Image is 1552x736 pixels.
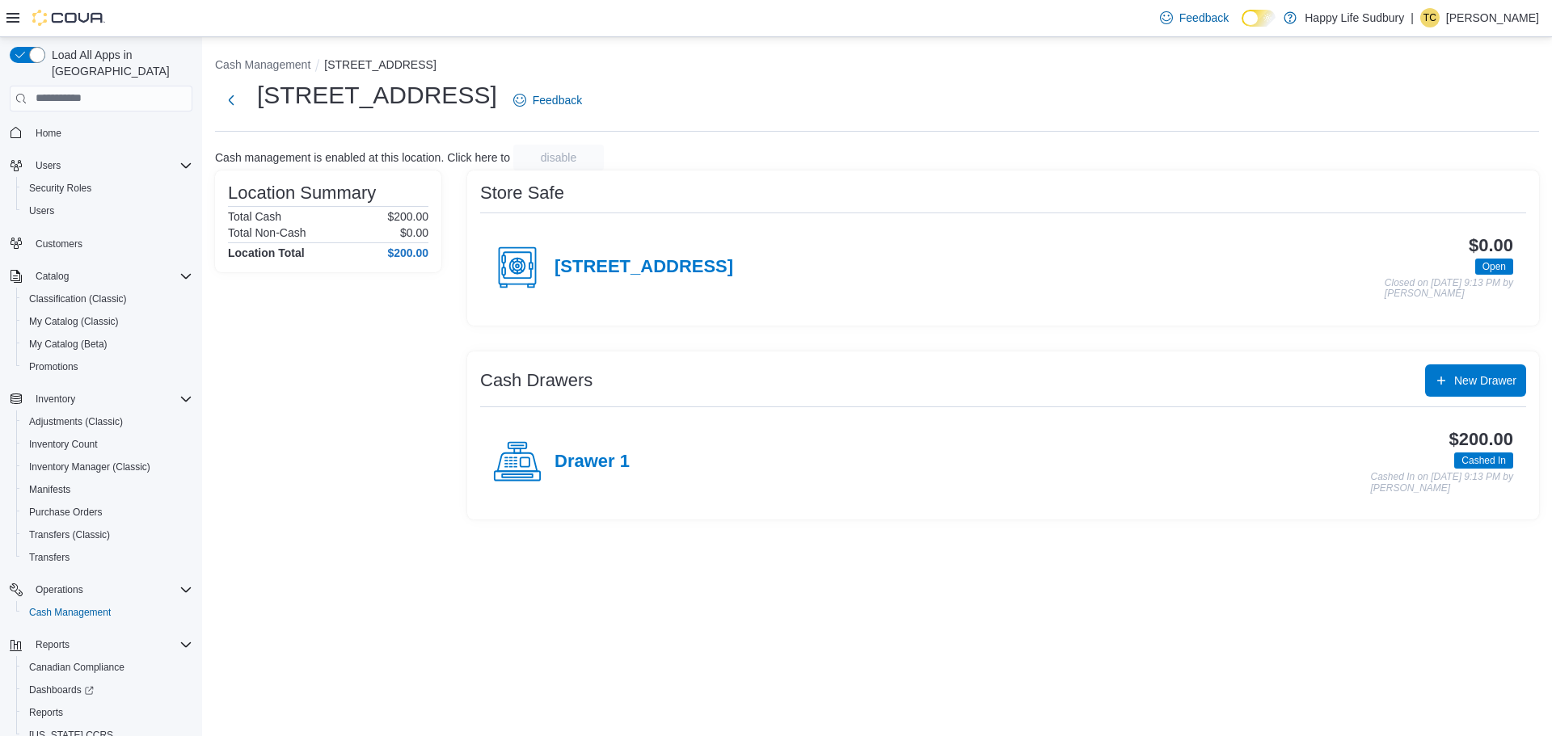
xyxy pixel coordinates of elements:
span: Transfers [23,548,192,567]
h3: $0.00 [1469,236,1513,255]
span: Catalog [29,267,192,286]
span: Transfers (Classic) [23,525,192,545]
button: Operations [3,578,199,601]
span: disable [541,149,576,166]
button: My Catalog (Beta) [16,333,199,355]
span: Reports [23,703,192,722]
span: Classification (Classic) [23,289,192,309]
button: Transfers [16,546,199,569]
h4: Drawer 1 [555,452,630,473]
span: Promotions [29,360,78,373]
a: Inventory Manager (Classic) [23,457,157,477]
p: [PERSON_NAME] [1446,8,1539,27]
span: Manifests [23,480,192,499]
span: Promotions [23,357,192,376]
h3: Location Summary [228,183,376,203]
a: Transfers (Classic) [23,525,116,545]
button: Inventory Count [16,433,199,456]
a: Reports [23,703,70,722]
span: Cashed In [1461,453,1506,468]
button: New Drawer [1425,364,1526,397]
span: Inventory Count [23,435,192,454]
input: Dark Mode [1242,10,1276,27]
a: Dashboards [16,679,199,701]
span: Reports [29,635,192,654]
button: disable [513,145,604,170]
a: Home [29,124,68,143]
span: Cashed In [1454,452,1513,469]
button: Customers [3,232,199,255]
span: Open [1475,259,1513,275]
span: TC [1423,8,1436,27]
span: Transfers (Classic) [29,528,110,541]
span: Cash Management [23,603,192,622]
span: Operations [29,580,192,599]
span: Inventory [29,389,192,409]
p: Cashed In on [DATE] 9:13 PM by [PERSON_NAME] [1370,472,1513,494]
button: Transfers (Classic) [16,524,199,546]
button: [STREET_ADDRESS] [324,58,436,71]
button: Inventory [3,388,199,410]
h4: [STREET_ADDRESS] [555,257,733,278]
button: Reports [3,633,199,656]
span: Inventory Count [29,438,98,451]
button: Purchase Orders [16,501,199,524]
span: Home [36,127,61,140]
span: Customers [36,238,82,250]
span: My Catalog (Beta) [29,338,108,351]
span: Transfers [29,551,70,564]
span: Manifests [29,483,70,496]
div: Tanner Chretien [1420,8,1440,27]
button: Catalog [29,267,75,286]
h6: Total Cash [228,210,281,223]
a: My Catalog (Classic) [23,312,125,331]
a: Users [23,201,61,221]
a: Cash Management [23,603,117,622]
span: Dashboards [23,680,192,700]
p: Cash management is enabled at this location. Click here to [215,151,510,164]
button: Operations [29,580,90,599]
span: Inventory Manager (Classic) [29,461,150,473]
a: Security Roles [23,179,98,198]
button: Canadian Compliance [16,656,199,679]
p: Closed on [DATE] 9:13 PM by [PERSON_NAME] [1385,278,1513,300]
span: Purchase Orders [23,503,192,522]
span: Users [36,159,61,172]
a: My Catalog (Beta) [23,334,114,354]
span: Catalog [36,270,69,283]
h4: Location Total [228,246,305,259]
img: Cova [32,10,105,26]
span: My Catalog (Beta) [23,334,192,354]
span: My Catalog (Classic) [29,315,119,328]
button: Users [3,154,199,177]
a: Transfers [23,548,76,567]
span: Reports [36,638,70,651]
p: $200.00 [387,210,428,223]
button: Security Roles [16,177,199,200]
span: Feedback [1179,10,1229,26]
span: Purchase Orders [29,506,103,519]
span: Dashboards [29,683,94,696]
button: Users [16,200,199,222]
button: Users [29,156,67,175]
button: Classification (Classic) [16,288,199,310]
a: Promotions [23,357,85,376]
a: Inventory Count [23,435,104,454]
button: Inventory [29,389,82,409]
p: Happy Life Sudbury [1305,8,1404,27]
button: Promotions [16,355,199,378]
h3: Cash Drawers [480,371,593,390]
h3: Store Safe [480,183,564,203]
span: Users [29,156,192,175]
span: Classification (Classic) [29,292,127,305]
button: Reports [16,701,199,724]
span: Open [1482,259,1506,274]
span: Canadian Compliance [23,658,192,677]
button: Manifests [16,478,199,501]
a: Manifests [23,480,77,499]
h6: Total Non-Cash [228,226,306,239]
span: Cash Management [29,606,111,619]
button: Inventory Manager (Classic) [16,456,199,478]
button: Catalog [3,265,199,288]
